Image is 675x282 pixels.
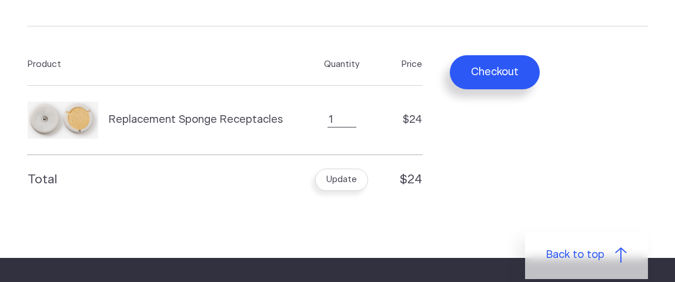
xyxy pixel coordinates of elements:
th: Quantity [299,45,384,85]
button: Checkout [450,55,540,89]
th: Product [27,45,299,85]
button: Update [315,169,368,191]
span: Replacement Sponge Receptacles [109,112,283,128]
th: Price [384,45,423,85]
a: Back to top [525,231,648,279]
th: Total [27,155,299,204]
a: Replacement Sponge Receptacles [28,102,283,139]
span: Back to top [546,247,604,263]
td: $24 [384,85,423,155]
td: $24 [384,155,423,204]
